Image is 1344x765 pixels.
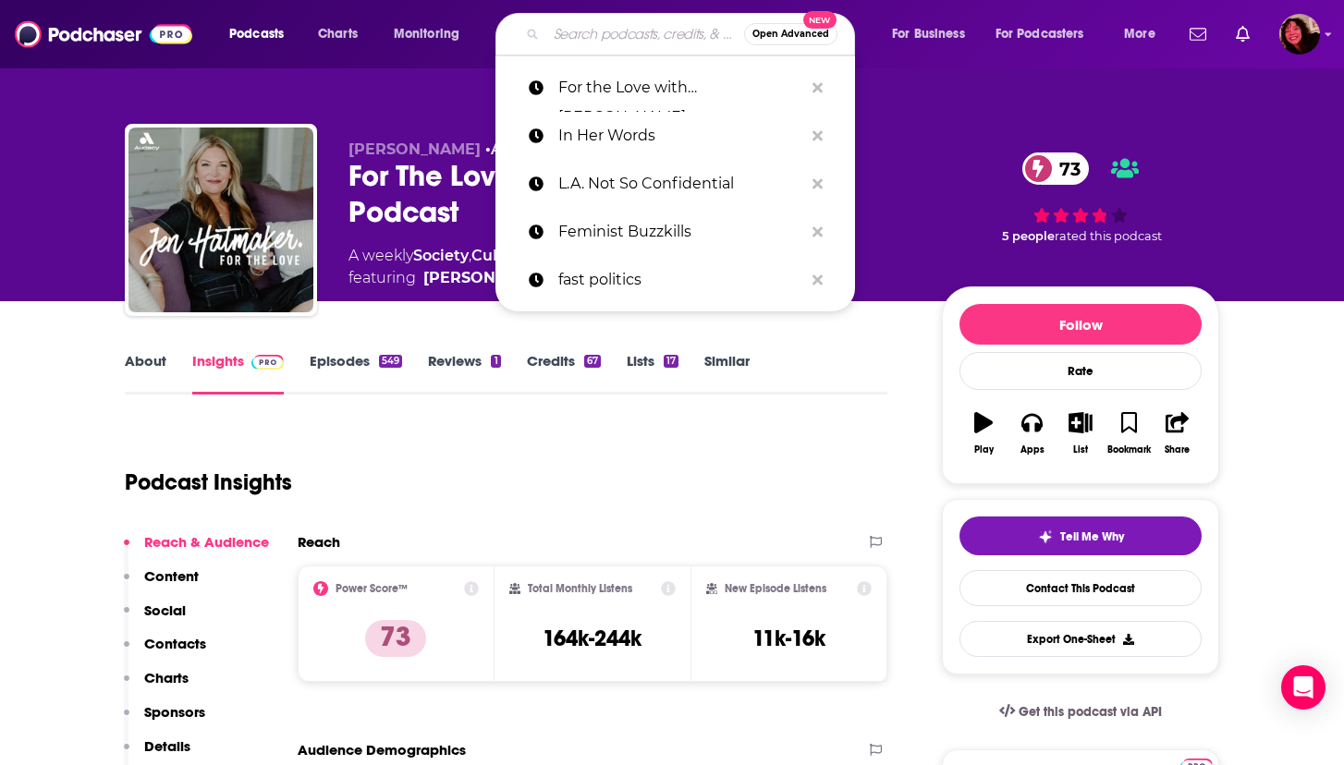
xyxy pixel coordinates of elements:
div: 17 [664,355,678,368]
a: Get this podcast via API [984,689,1177,735]
a: For the Love with [PERSON_NAME] [495,64,855,112]
span: rated this podcast [1055,229,1162,243]
span: Monitoring [394,21,459,47]
h3: 164k-244k [543,625,641,652]
a: fast politics [495,256,855,304]
p: Reach & Audience [144,533,269,551]
p: Feminist Buzzkills [558,208,803,256]
div: Play [974,444,994,455]
button: Play [959,400,1008,467]
p: Charts [144,669,189,686]
div: Apps [1020,444,1045,455]
div: Rate [959,352,1202,390]
span: , [469,247,471,264]
h2: Power Score™ [336,582,408,595]
button: Contacts [124,635,206,669]
button: Share [1154,400,1202,467]
div: 549 [379,355,402,368]
button: open menu [216,19,308,49]
button: Bookmark [1105,400,1153,467]
p: fast politics [558,256,803,304]
p: Contacts [144,635,206,652]
h2: Reach [298,533,340,551]
a: About [125,352,166,395]
span: For Business [892,21,965,47]
a: Similar [704,352,750,395]
button: open menu [984,19,1111,49]
button: tell me why sparkleTell Me Why [959,516,1202,555]
span: Logged in as Kathryn-Musilek [1279,14,1320,55]
h1: Podcast Insights [125,468,292,496]
button: Charts [124,669,189,703]
a: Show notifications dropdown [1228,18,1257,50]
h3: 11k-16k [752,625,825,652]
p: Sponsors [144,703,205,721]
a: Contact This Podcast [959,570,1202,606]
p: Details [144,737,190,755]
div: Bookmark [1107,444,1151,455]
a: L.A. Not So Confidential [495,160,855,208]
div: A weekly podcast [348,245,731,289]
span: 5 people [1002,229,1055,243]
a: Jen Hatmaker [423,267,556,289]
div: 67 [584,355,601,368]
button: open menu [381,19,483,49]
a: Episodes549 [310,352,402,395]
button: Show profile menu [1279,14,1320,55]
a: Society [413,247,469,264]
h2: Total Monthly Listens [528,582,632,595]
span: Tell Me Why [1060,529,1124,544]
button: Reach & Audience [124,533,269,567]
p: Social [144,601,186,619]
p: Content [144,567,199,585]
button: Export One-Sheet [959,621,1202,657]
span: 73 [1041,152,1090,185]
div: 73 5 peoplerated this podcast [942,140,1219,256]
span: Get this podcast via API [1019,704,1162,720]
div: 1 [491,355,500,368]
a: In Her Words [495,112,855,160]
h2: Audience Demographics [298,741,466,759]
span: More [1124,21,1155,47]
img: Podchaser Pro [251,355,284,370]
span: [PERSON_NAME] [348,140,481,158]
span: Podcasts [229,21,284,47]
button: List [1057,400,1105,467]
img: tell me why sparkle [1038,529,1053,544]
div: List [1073,444,1088,455]
input: Search podcasts, credits, & more... [546,19,744,49]
p: L.A. Not So Confidential [558,160,803,208]
button: Open AdvancedNew [744,23,837,45]
button: Content [124,567,199,601]
div: Share [1165,444,1190,455]
button: open menu [879,19,988,49]
span: featuring [348,267,731,289]
button: Apps [1008,400,1056,467]
div: Search podcasts, credits, & more... [513,13,873,55]
a: Show notifications dropdown [1182,18,1214,50]
div: Open Intercom Messenger [1281,665,1326,710]
img: For The Love With Jen Hatmaker Podcast [128,127,313,312]
p: For the Love with Jen Hatmaker [558,64,803,112]
p: 73 [365,620,426,657]
a: Audacy [491,140,548,158]
a: Culture [471,247,530,264]
span: For Podcasters [996,21,1084,47]
a: Reviews1 [428,352,500,395]
a: Charts [306,19,369,49]
img: User Profile [1279,14,1320,55]
span: • [485,140,548,158]
span: Charts [318,21,358,47]
button: Social [124,601,186,636]
span: Open Advanced [752,30,829,39]
a: Feminist Buzzkills [495,208,855,256]
img: Podchaser - Follow, Share and Rate Podcasts [15,17,192,52]
h2: New Episode Listens [725,582,826,595]
a: Lists17 [627,352,678,395]
button: open menu [1111,19,1179,49]
button: Follow [959,304,1202,345]
p: In Her Words [558,112,803,160]
button: Sponsors [124,703,205,737]
span: New [803,11,837,29]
